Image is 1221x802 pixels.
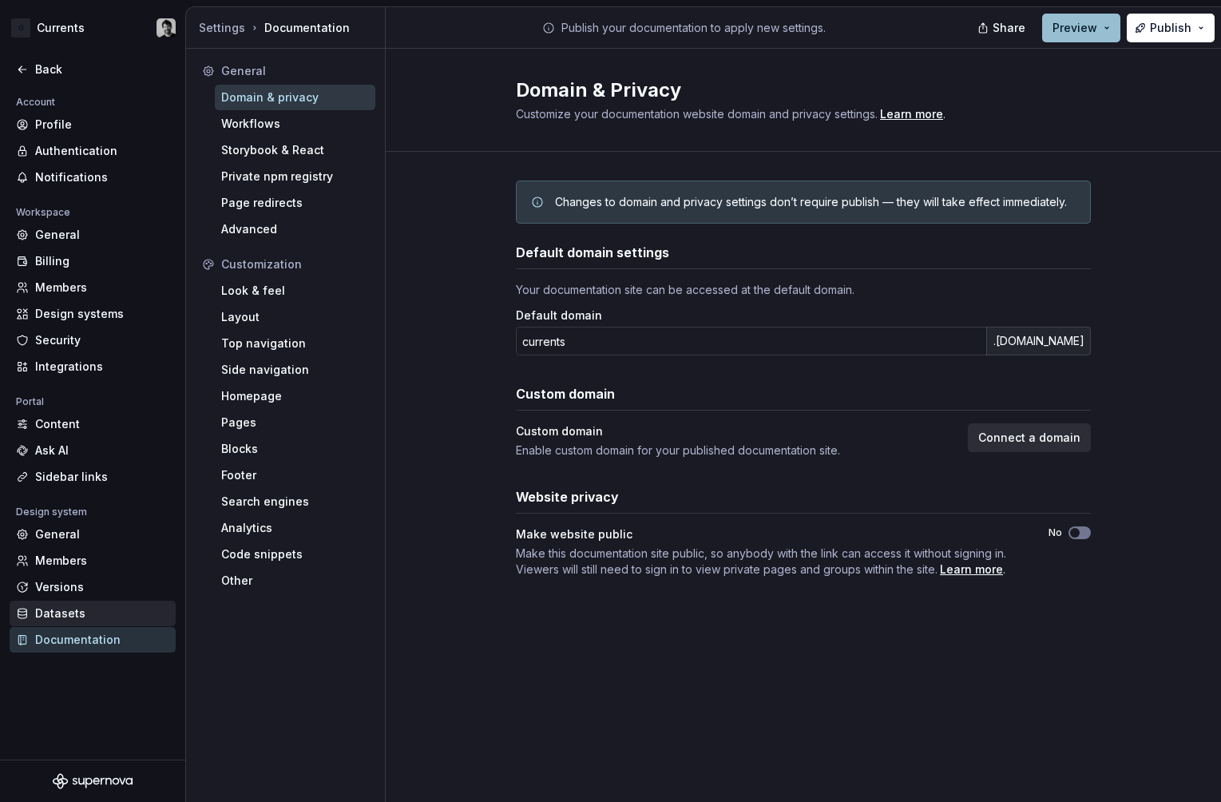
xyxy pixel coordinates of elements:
[940,562,1003,578] a: Learn more
[215,137,375,163] a: Storybook & React
[35,227,169,243] div: General
[35,143,169,159] div: Authentication
[35,253,169,269] div: Billing
[10,438,176,463] a: Ask AI
[993,20,1025,36] span: Share
[215,463,375,488] a: Footer
[10,392,50,411] div: Portal
[35,169,169,185] div: Notifications
[221,546,369,562] div: Code snippets
[221,335,369,351] div: Top navigation
[215,436,375,462] a: Blocks
[10,93,61,112] div: Account
[10,275,176,300] a: Members
[978,430,1080,446] span: Connect a domain
[215,111,375,137] a: Workflows
[1150,20,1191,36] span: Publish
[10,112,176,137] a: Profile
[215,85,375,110] a: Domain & privacy
[53,773,133,789] svg: Supernova Logo
[215,304,375,330] a: Layout
[221,388,369,404] div: Homepage
[1042,14,1120,42] button: Preview
[199,20,379,36] div: Documentation
[221,362,369,378] div: Side navigation
[10,354,176,379] a: Integrations
[215,190,375,216] a: Page redirects
[221,283,369,299] div: Look & feel
[215,489,375,514] a: Search engines
[10,627,176,653] a: Documentation
[516,384,615,403] h3: Custom domain
[10,301,176,327] a: Design systems
[221,309,369,325] div: Layout
[516,546,1006,576] span: Make this documentation site public, so anybody with the link can access it without signing in. V...
[215,164,375,189] a: Private npm registry
[215,515,375,541] a: Analytics
[516,77,1072,103] h2: Domain & Privacy
[221,89,369,105] div: Domain & privacy
[35,416,169,432] div: Content
[10,464,176,490] a: Sidebar links
[10,574,176,600] a: Versions
[10,203,77,222] div: Workspace
[1127,14,1215,42] button: Publish
[10,165,176,190] a: Notifications
[221,221,369,237] div: Advanced
[215,568,375,594] a: Other
[1053,20,1097,36] span: Preview
[561,20,826,36] p: Publish your documentation to apply new settings.
[555,194,1067,210] div: Changes to domain and privacy settings don’t require publish — they will take effect immediately.
[215,278,375,304] a: Look & feel
[10,328,176,353] a: Security
[968,423,1091,452] button: Connect a domain
[35,359,169,375] div: Integrations
[35,306,169,322] div: Design systems
[221,116,369,132] div: Workflows
[199,20,245,36] button: Settings
[35,579,169,595] div: Versions
[35,553,169,569] div: Members
[1049,526,1062,539] label: No
[221,441,369,457] div: Blocks
[221,63,369,79] div: General
[35,526,169,542] div: General
[878,109,945,121] span: .
[215,331,375,356] a: Top navigation
[986,327,1091,355] div: .[DOMAIN_NAME]
[157,18,176,38] img: Tiziano Erlichman
[516,282,1091,298] div: Your documentation site can be accessed at the default domain.
[10,601,176,626] a: Datasets
[516,107,878,121] span: Customize your documentation website domain and privacy settings.
[37,20,85,36] div: Currents
[10,548,176,574] a: Members
[880,106,943,122] a: Learn more
[35,280,169,296] div: Members
[215,383,375,409] a: Homepage
[35,632,169,648] div: Documentation
[10,502,93,522] div: Design system
[221,415,369,431] div: Pages
[221,195,369,211] div: Page redirects
[221,169,369,185] div: Private npm registry
[215,542,375,567] a: Code snippets
[10,138,176,164] a: Authentication
[10,248,176,274] a: Billing
[10,411,176,437] a: Content
[10,57,176,82] a: Back
[516,526,632,542] div: Make website public
[35,443,169,459] div: Ask AI
[215,216,375,242] a: Advanced
[221,467,369,483] div: Footer
[10,522,176,547] a: General
[35,332,169,348] div: Security
[221,573,369,589] div: Other
[35,605,169,621] div: Datasets
[516,423,603,439] div: Custom domain
[516,243,669,262] h3: Default domain settings
[35,117,169,133] div: Profile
